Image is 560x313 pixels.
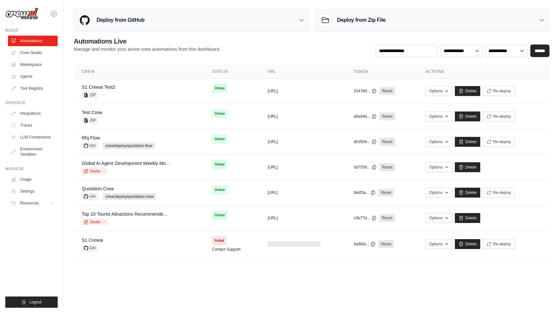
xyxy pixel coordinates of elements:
[455,137,480,147] a: Delete
[379,87,395,95] a: Reset
[8,83,58,94] a: Tool Registry
[8,174,58,185] a: Usage
[103,193,156,200] span: crew/deploy/quotation-crew
[82,110,102,115] a: Test Crew
[212,84,227,93] span: Online
[354,215,376,221] button: c5b77d...
[212,247,241,252] a: Contact Support
[378,240,394,248] a: Reset
[20,201,39,206] span: Resources
[483,111,515,121] button: Re-deploy
[8,59,58,70] a: Marketplace
[212,135,227,144] span: Online
[379,163,395,171] a: Reset
[5,8,38,20] img: Logo
[455,239,480,249] a: Delete
[74,46,221,52] p: Manage and monitor your active crew automations from this dashboard.
[97,16,144,24] h3: Deploy from GitHub
[82,168,108,174] a: Studio
[483,86,515,96] button: Re-deploy
[426,162,452,172] button: Options
[82,186,114,191] a: Quotation Crew
[74,65,204,78] th: Crew
[212,211,227,220] span: Online
[354,88,377,94] button: 254789...
[354,114,377,119] button: a6a94d...
[82,237,103,243] a: S1 Crewai
[483,188,515,198] button: Re-deploy
[426,213,452,223] button: Options
[378,189,394,197] a: Reset
[354,241,376,247] button: 6a8bfa...
[337,16,386,24] h3: Deploy from Zip File
[455,213,480,223] a: Delete
[455,111,480,121] a: Delete
[82,219,108,225] a: Studio
[346,65,418,78] th: Token
[8,144,58,160] a: Environment Variables
[82,84,115,90] a: S1 Crewai Test2
[260,65,346,78] th: URL
[455,162,480,172] a: Delete
[426,188,452,198] button: Options
[82,193,98,200] span: GH
[204,65,260,78] th: Status
[5,28,58,33] div: Build
[82,117,98,124] span: ZIP
[527,281,560,313] div: 채팅 위젯
[354,139,377,144] button: d53504...
[8,36,58,46] a: Automations
[5,297,58,308] button: Logout
[527,281,560,313] iframe: Chat Widget
[426,86,452,96] button: Options
[74,37,221,46] h2: Automations Live
[8,132,58,142] a: LLM Connections
[379,214,395,222] a: Reset
[82,135,100,141] a: Rfq Flow
[8,120,58,131] a: Traces
[418,65,549,78] th: Actions
[8,47,58,58] a: Crew Studio
[212,160,227,169] span: Online
[455,86,480,96] a: Delete
[354,165,377,170] button: 0d7559...
[8,186,58,197] a: Settings
[8,198,58,208] button: Resources
[379,138,395,146] a: Reset
[8,108,58,119] a: Integrations
[8,71,58,82] a: Agents
[483,239,515,249] button: Re-deploy
[455,188,480,198] a: Delete
[82,245,98,251] span: GH
[5,166,58,172] div: Manage
[426,239,452,249] button: Options
[103,142,155,149] span: crew/deploy/quotation-flow
[78,14,91,27] img: GitHub Logo
[82,211,167,217] a: Top 10 Tourist Attractions Recommende...
[483,137,515,147] button: Re-deploy
[212,236,227,245] span: Failed
[5,100,58,106] div: Operate
[212,185,227,195] span: Online
[82,92,98,98] span: ZIP
[29,299,42,305] span: Logout
[212,109,227,118] span: Online
[82,142,98,149] span: GH
[82,161,170,166] a: Global Ai Agent Development Weekly Mo...
[379,112,395,120] a: Reset
[426,111,452,121] button: Options
[354,190,376,195] button: bbdf3a...
[426,137,452,147] button: Options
